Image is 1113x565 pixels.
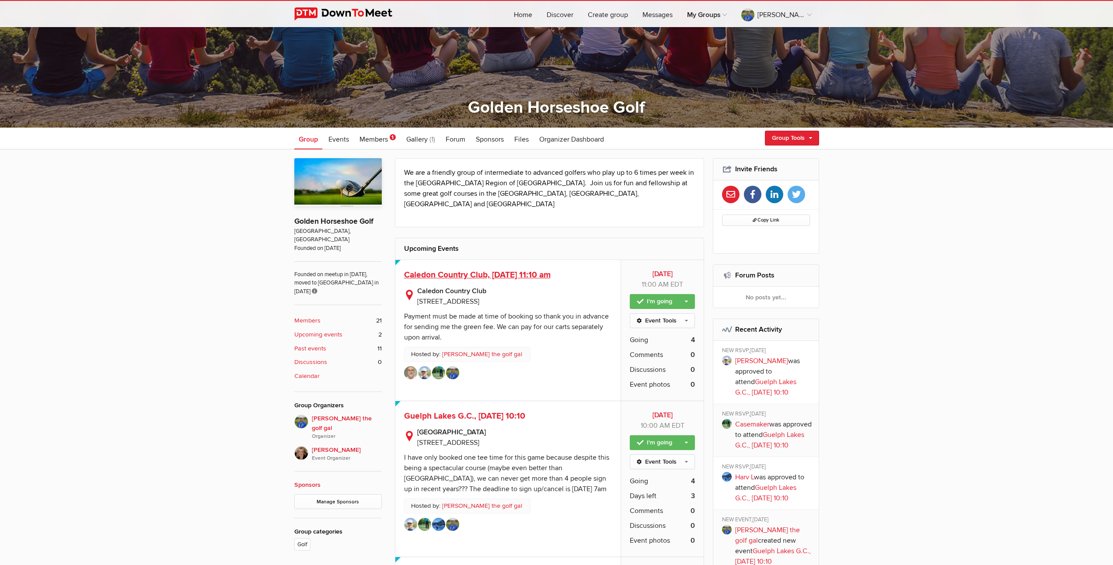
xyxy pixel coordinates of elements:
a: [PERSON_NAME] the golf gal [735,526,800,545]
span: Comments [630,506,663,516]
span: [DATE] [750,347,766,354]
h2: Upcoming Events [404,238,695,259]
span: [GEOGRAPHIC_DATA], [GEOGRAPHIC_DATA] [294,227,382,244]
a: Guelph Lakes G.C., [DATE] 10:10 [735,378,796,397]
p: Hosted by: [404,499,530,513]
a: Gallery (1) [402,128,440,149]
b: Discussions [294,357,327,367]
a: Guelph Lakes G.C., [DATE] 10:10 [404,411,525,421]
a: Past events 11 [294,344,382,354]
b: Past events [294,344,326,354]
div: No posts yet... [713,287,819,308]
a: Home [507,1,539,27]
span: Going [630,476,648,486]
a: Event Tools [630,454,695,469]
a: Guelph Lakes G.C., [DATE] 10:10 [735,483,796,503]
span: Discussions [630,364,666,375]
a: Events [324,128,353,149]
span: [PERSON_NAME] [312,445,382,463]
span: 1 [390,134,396,140]
b: 3 [691,491,695,501]
a: Discover [540,1,580,27]
img: Beth the golf gal [294,415,308,429]
b: 0 [691,379,695,390]
span: Members [359,135,388,144]
div: NEW EVENT, [722,516,813,525]
a: Event Tools [630,313,695,328]
a: Group [294,128,322,149]
img: Mike N [404,518,417,531]
span: Organizer Dashboard [539,135,604,144]
i: Organizer [312,433,382,440]
span: Comments [630,350,663,360]
a: [PERSON_NAME]Event Organizer [294,441,382,463]
span: Founded on [DATE] [294,244,382,253]
b: Members [294,316,321,326]
span: Going [630,335,648,345]
b: Caledon Country Club [417,286,612,296]
div: Group categories [294,527,382,537]
span: 10:00 AM [641,421,670,430]
a: [PERSON_NAME] the golf galOrganizer [294,415,382,441]
b: 4 [691,335,695,345]
img: Harv L [432,518,445,531]
span: [STREET_ADDRESS] [417,297,479,306]
a: I'm going [630,294,695,309]
img: Caroline Nesbitt [294,446,308,460]
i: Event Organizer [312,454,382,462]
img: DownToMeet [294,7,406,21]
span: America/Toronto [672,421,684,430]
span: Events [328,135,349,144]
img: Greg Mais [404,366,417,379]
b: [GEOGRAPHIC_DATA] [417,427,612,437]
div: Group Organizers [294,401,382,410]
a: My Groups [680,1,734,27]
div: NEW RSVP, [722,410,813,419]
b: Calendar [294,371,320,381]
p: was approved to attend [735,419,813,451]
span: Days left [630,491,656,501]
b: 0 [691,535,695,546]
span: [DATE] [750,410,766,417]
span: Founded on meetup in [DATE], moved to [GEOGRAPHIC_DATA] in [DATE] [294,261,382,296]
b: 4 [691,476,695,486]
a: Casemaker [735,420,769,429]
span: Discussions [630,520,666,531]
a: Files [510,128,533,149]
b: [DATE] [630,410,695,420]
span: Forum [446,135,465,144]
span: Files [514,135,529,144]
span: [STREET_ADDRESS] [417,438,479,447]
a: Caledon Country Club, [DATE] 11:10 am [404,270,551,280]
span: Event photos [630,379,670,390]
p: We are a friendly group of intermediate to advanced golfers who play up to 6 times per week in th... [404,167,695,209]
a: Group Tools [765,131,819,146]
a: [PERSON_NAME] the golf gal [442,350,522,359]
a: Organizer Dashboard [535,128,608,149]
span: Sponsors [476,135,504,144]
b: Upcoming events [294,330,342,340]
b: [DATE] [630,269,695,279]
div: NEW RSVP, [722,347,813,356]
span: [DATE] [753,516,768,523]
img: Casemaker [432,366,445,379]
a: Messages [635,1,680,27]
a: Members 21 [294,316,382,326]
span: [DATE] [750,463,766,470]
img: Beth the golf gal [446,518,459,531]
span: 2 [378,330,382,340]
span: Gallery [406,135,428,144]
div: Payment must be made at time of booking so thank you in advance for sending me the green fee. We ... [404,312,609,342]
p: was approved to attend [735,472,813,503]
img: Mike N [418,366,431,379]
a: Calendar [294,371,382,381]
span: Event photos [630,535,670,546]
div: NEW RSVP, [722,463,813,472]
b: 0 [691,364,695,375]
a: Members 1 [355,128,400,149]
span: Copy Link [753,217,779,223]
a: Harv L [735,473,754,482]
img: Casemaker [418,518,431,531]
